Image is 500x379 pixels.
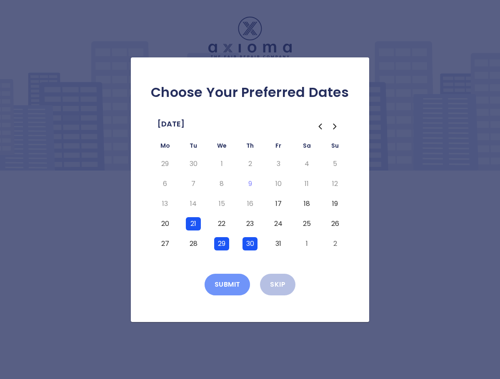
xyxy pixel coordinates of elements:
button: Monday, September 29th, 2025 [157,157,172,171]
button: Submit [205,274,250,295]
button: Go to the Next Month [327,119,342,134]
button: Wednesday, October 8th, 2025 [214,177,229,191]
button: Wednesday, October 15th, 2025 [214,197,229,211]
th: Wednesday [207,141,236,154]
button: Monday, October 13th, 2025 [157,197,172,211]
button: Friday, October 31st, 2025 [271,237,286,250]
button: Saturday, October 18th, 2025 [299,197,314,211]
th: Monday [151,141,179,154]
button: Monday, October 20th, 2025 [157,217,172,230]
button: Saturday, October 4th, 2025 [299,157,314,171]
th: Tuesday [179,141,207,154]
button: Sunday, October 26th, 2025 [327,217,342,230]
th: Friday [264,141,292,154]
button: Monday, October 27th, 2025 [157,237,172,250]
th: Sunday [321,141,349,154]
button: Thursday, October 16th, 2025 [242,197,257,211]
button: Tuesday, October 14th, 2025 [186,197,201,211]
button: Friday, October 10th, 2025 [271,177,286,191]
button: Today, Thursday, October 9th, 2025 [242,177,257,191]
button: Thursday, October 30th, 2025, selected [242,237,257,250]
th: Saturday [292,141,321,154]
button: Wednesday, October 29th, 2025, selected [214,237,229,250]
button: Sunday, October 19th, 2025 [327,197,342,211]
button: Friday, October 17th, 2025 [271,197,286,211]
button: Go to the Previous Month [312,119,327,134]
button: Wednesday, October 1st, 2025 [214,157,229,171]
button: Thursday, October 2nd, 2025 [242,157,257,171]
button: Skip [260,274,295,295]
span: [DATE] [157,117,185,131]
button: Wednesday, October 22nd, 2025 [214,217,229,230]
table: October 2025 [151,141,349,254]
button: Tuesday, October 28th, 2025 [186,237,201,250]
button: Sunday, October 5th, 2025 [327,157,342,171]
button: Saturday, November 1st, 2025 [299,237,314,250]
button: Friday, October 24th, 2025 [271,217,286,230]
button: Tuesday, October 21st, 2025, selected [186,217,201,230]
button: Tuesday, September 30th, 2025 [186,157,201,171]
h2: Choose Your Preferred Dates [144,84,356,101]
button: Saturday, October 25th, 2025 [299,217,314,230]
button: Tuesday, October 7th, 2025 [186,177,201,191]
button: Friday, October 3rd, 2025 [271,157,286,171]
button: Sunday, October 12th, 2025 [327,177,342,191]
button: Saturday, October 11th, 2025 [299,177,314,191]
button: Sunday, November 2nd, 2025 [327,237,342,250]
th: Thursday [236,141,264,154]
button: Thursday, October 23rd, 2025 [242,217,257,230]
img: Logo [208,17,292,58]
button: Monday, October 6th, 2025 [157,177,172,191]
